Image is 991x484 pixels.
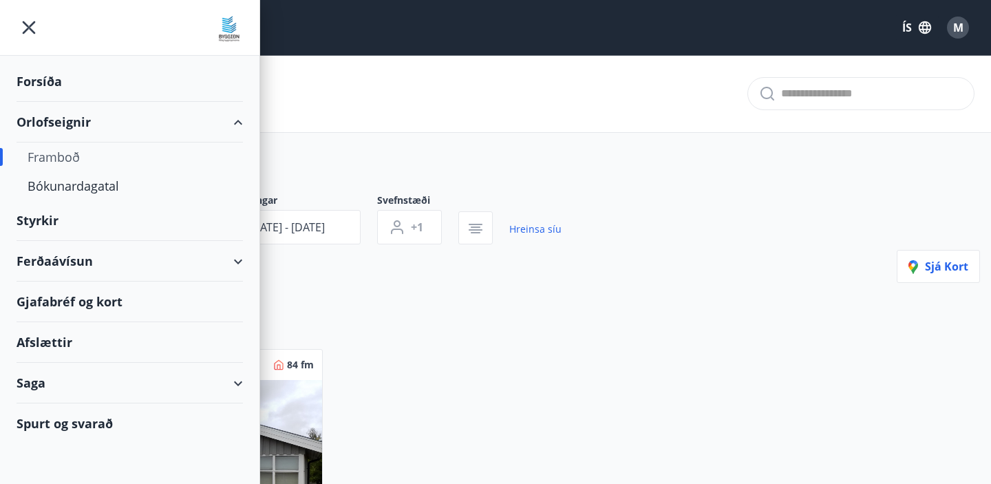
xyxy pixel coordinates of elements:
div: Bókunardagatal [28,171,232,200]
span: 84 fm [287,358,314,372]
div: Forsíða [17,61,243,102]
div: Orlofseignir [17,102,243,143]
div: Framboð [28,143,232,171]
div: Gjafabréf og kort [17,282,243,322]
button: menu [17,15,41,40]
div: Spurt og svarað [17,403,243,443]
span: M [953,20,963,35]
span: [DATE] - [DATE] [248,220,325,235]
span: Svefnstæði [377,193,458,210]
div: Ferðaávísun [17,241,243,282]
button: Sjá kort [897,250,980,283]
div: Afslættir [17,322,243,363]
div: Saga [17,363,243,403]
button: M [941,11,974,44]
a: Hreinsa síu [509,214,562,244]
span: Sjá kort [908,259,968,274]
div: Styrkir [17,200,243,241]
button: ÍS [895,15,939,40]
img: union_logo [215,15,243,43]
button: [DATE] - [DATE] [215,210,361,244]
span: +1 [411,220,423,235]
span: Dagsetningar [215,193,377,210]
button: +1 [377,210,442,244]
